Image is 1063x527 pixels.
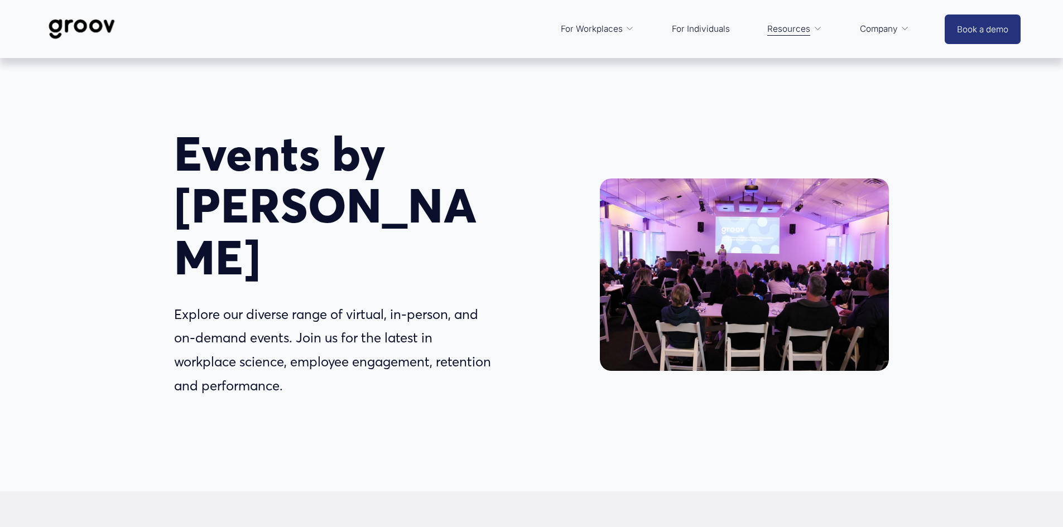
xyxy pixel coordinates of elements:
[767,21,810,37] span: Resources
[174,303,496,398] p: Explore our diverse range of virtual, in-person, and on-demand events. Join us for the latest in ...
[42,11,121,47] img: Groov | Workplace Science Platform | Unlock Performance | Drive Results
[174,128,496,283] h1: Events by [PERSON_NAME]
[561,21,623,37] span: For Workplaces
[555,16,640,42] a: folder dropdown
[666,16,735,42] a: For Individuals
[860,21,898,37] span: Company
[945,14,1021,44] a: Book a demo
[762,16,828,42] a: folder dropdown
[854,16,915,42] a: folder dropdown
